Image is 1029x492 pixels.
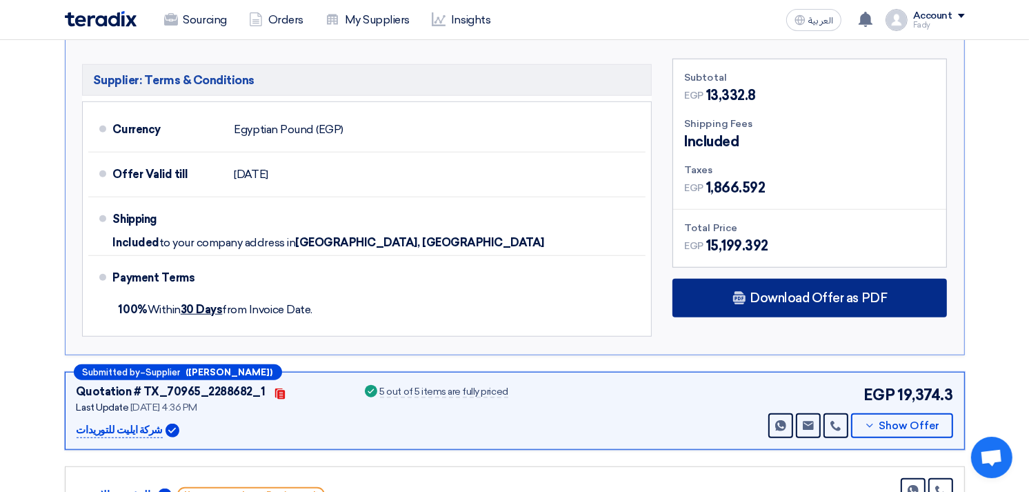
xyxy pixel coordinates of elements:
div: Egyptian Pound (EGP) [234,117,343,143]
span: 19,374.3 [897,384,952,406]
div: – [74,364,282,380]
span: EGP [684,239,703,253]
a: Orders [238,5,314,35]
div: Shipping Fees [684,117,935,131]
button: العربية [786,9,841,31]
strong: 100% [119,303,148,316]
span: Within from Invoice Date. [119,303,312,316]
span: 13,332.8 [706,85,756,106]
div: Shipping [113,203,223,236]
div: Account [913,10,952,22]
span: Included [113,236,159,250]
a: Insights [421,5,501,35]
span: EGP [863,384,895,406]
div: Total Price [684,221,935,235]
span: العربية [808,16,833,26]
div: Currency [113,113,223,146]
span: Show Offer [879,421,939,431]
span: Submitted by [83,368,141,377]
div: Fady [913,21,965,29]
a: My Suppliers [314,5,421,35]
span: to your company address in [159,236,296,250]
span: Download Offer as PDF [750,292,887,304]
div: 5 out of 5 items are fully priced [380,387,508,398]
span: [DATE] 4:36 PM [130,402,197,413]
span: EGP [684,88,703,103]
img: profile_test.png [886,9,908,31]
img: Teradix logo [65,11,137,27]
u: 30 Days [181,303,223,316]
span: EGP [684,181,703,195]
div: Quotation # TX_70965_2288682_1 [77,384,266,400]
img: Verified Account [166,424,179,437]
span: 15,199.392 [706,235,768,256]
span: [DATE] [234,168,268,181]
span: 1,866.592 [706,177,766,198]
span: Last Update [77,402,129,413]
span: [GEOGRAPHIC_DATA], [GEOGRAPHIC_DATA] [295,236,544,250]
a: Sourcing [153,5,238,35]
a: Open chat [971,437,1012,478]
h5: Supplier: Terms & Conditions [82,64,652,96]
div: Payment Terms [113,262,630,295]
b: ([PERSON_NAME]) [186,368,273,377]
span: Included [684,131,739,152]
div: Subtotal [684,70,935,85]
span: Supplier [146,368,181,377]
p: شركة ايليت للتوريدات [77,422,163,439]
button: Show Offer [851,413,953,438]
div: Offer Valid till [113,158,223,191]
div: Taxes [684,163,935,177]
